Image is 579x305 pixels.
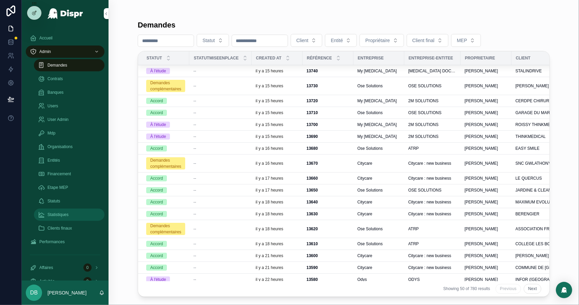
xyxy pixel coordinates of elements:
p: il y a 15 heures [256,68,283,74]
span: 2M SOLUTIONS [408,98,439,104]
span: My [MEDICAL_DATA] [358,122,397,127]
button: Select Button [325,34,357,47]
a: OSE SOLUTIONS [408,83,457,89]
span: Client final [412,37,435,44]
div: Demandes complémentaires [150,80,181,92]
span: BERENGIER [516,211,540,217]
span: User Admin [47,117,69,122]
p: il y a 15 heures [256,134,283,139]
div: Accord [150,98,163,104]
a: [PERSON_NAME] [465,110,507,115]
span: [PERSON_NAME] [465,122,498,127]
span: Contrats [47,76,63,82]
span: -- [193,98,196,104]
a: ATRP [408,226,457,232]
span: -- [193,253,196,258]
span: [PERSON_NAME] [465,253,498,258]
a: 13630 [307,211,349,217]
a: [PERSON_NAME] [465,253,507,258]
a: [PERSON_NAME] [465,211,507,217]
span: Citycare [358,253,372,258]
a: GARAGE DU MARAIS [516,110,564,115]
strong: 13650 [307,188,318,193]
span: [PERSON_NAME] [465,176,498,181]
span: [PERSON_NAME] [465,68,498,74]
strong: 13740 [307,69,318,73]
span: [MEDICAL_DATA] DOCUMENT [408,68,457,74]
span: EASY SMILE [516,146,540,151]
span: Citycare : new business [408,253,451,258]
span: Performances [39,239,65,245]
strong: 13630 [307,212,318,216]
a: THINKMEDICAL [516,134,564,139]
span: Statistiques [47,212,69,217]
a: Statuts [34,195,104,207]
span: GARAGE DU MARAIS [516,110,557,115]
a: Citycare : new business [408,161,457,166]
span: Entités [47,158,60,163]
span: SNC GWLATHONY [516,161,551,166]
a: Citycare [358,265,400,270]
a: Citycare [358,161,400,166]
a: -- [193,122,247,127]
a: 13650 [307,187,349,193]
a: il y a 15 heures [256,98,298,104]
a: Users [34,100,104,112]
a: Citycare [358,211,400,217]
span: Clients finaux [47,226,72,231]
span: OSE SOLUTIONS [408,187,442,193]
span: OSE SOLUTIONS [408,83,442,89]
strong: 13620 [307,227,318,231]
div: Accord [150,145,163,151]
strong: 13600 [307,253,318,258]
span: Users [47,103,58,109]
a: Citycare : new business [408,176,457,181]
strong: 13670 [307,161,318,166]
strong: 13690 [307,134,318,139]
span: 2M SOLUTIONS [408,134,439,139]
div: Demandes complémentaires [150,223,181,235]
div: Demandes complémentaires [150,157,181,169]
a: [PERSON_NAME] [516,253,564,258]
a: Accord [146,265,185,271]
span: Affaires [39,265,53,270]
a: Ose Solutions [358,146,400,151]
a: [PERSON_NAME] [465,241,507,247]
span: -- [193,199,196,205]
a: User Admin [34,113,104,126]
a: -- [193,146,247,151]
span: OSE SOLUTIONS [408,110,442,115]
a: il y a 16 heures [256,161,298,166]
span: -- [193,211,196,217]
a: My [MEDICAL_DATA] [358,122,400,127]
span: Citycare [358,211,372,217]
a: ROISSY THINKMEDICAL [516,122,564,127]
div: Accord [150,175,163,181]
a: 13660 [307,176,349,181]
strong: 13710 [307,110,318,115]
span: Demandes [47,62,67,68]
p: il y a 15 heures [256,98,283,104]
a: My [MEDICAL_DATA] [358,98,400,104]
a: -- [193,68,247,74]
span: [PERSON_NAME] [465,161,498,166]
a: BERENGIER [516,211,564,217]
a: Ose Solutions [358,241,400,247]
a: [PERSON_NAME] [465,187,507,193]
a: ASSOCIATION FRANCAISE DES ODONTOLOGISTES OMNIPRATICIENS PRATIQUANT L'IMPLANTOLOGIE [516,226,564,232]
span: -- [193,83,196,89]
span: [PERSON_NAME] [465,241,498,247]
span: -- [193,161,196,166]
div: Accord [150,265,163,271]
a: Mdp [34,127,104,139]
a: COLLEGE LES BOUVETS [516,241,564,247]
a: -- [193,187,247,193]
a: Accord [146,110,185,116]
p: il y a 17 heures [256,187,283,193]
a: il y a 15 heures [256,134,298,139]
a: Demandes complémentaires [146,157,185,169]
div: 0 [83,264,92,272]
span: Ose Solutions [358,83,383,89]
